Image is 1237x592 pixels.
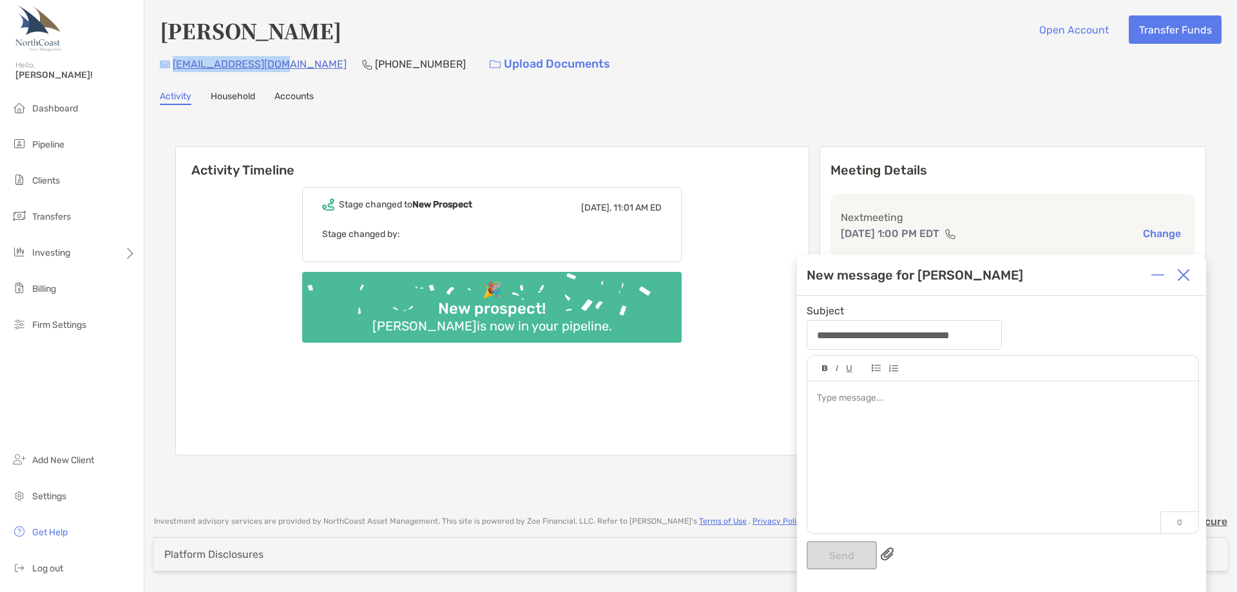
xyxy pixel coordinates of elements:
[32,139,64,150] span: Pipeline
[836,365,838,372] img: Editor control icon
[807,267,1023,283] div: New message for [PERSON_NAME]
[1151,269,1164,282] img: Expand or collapse
[1139,227,1185,240] button: Change
[872,365,881,372] img: Editor control icon
[613,202,662,213] span: 11:01 AM ED
[32,175,60,186] span: Clients
[32,455,94,466] span: Add New Client
[12,280,27,296] img: billing icon
[12,244,27,260] img: investing icon
[1160,511,1198,533] p: 0
[32,527,68,538] span: Get Help
[581,202,611,213] span: [DATE],
[12,172,27,187] img: clients icon
[477,281,507,300] div: 🎉
[15,5,62,52] img: Zoe Logo
[1129,15,1222,44] button: Transfer Funds
[322,198,334,211] img: Event icon
[881,548,894,560] img: paperclip attachments
[945,229,956,239] img: communication type
[211,91,255,105] a: Household
[154,517,938,526] p: Investment advisory services are provided by NorthCoast Asset Management . This site is powered b...
[362,59,372,70] img: Phone Icon
[322,226,662,242] p: Stage changed by:
[822,365,828,372] img: Editor control icon
[699,517,747,526] a: Terms of Use
[375,56,466,72] p: [PHONE_NUMBER]
[164,548,264,560] div: Platform Disclosures
[32,283,56,294] span: Billing
[490,60,501,69] img: button icon
[176,147,809,178] h6: Activity Timeline
[32,491,66,502] span: Settings
[32,211,71,222] span: Transfers
[433,300,551,318] div: New prospect!
[12,136,27,151] img: pipeline icon
[32,103,78,114] span: Dashboard
[160,61,170,68] img: Email Icon
[160,15,341,45] h4: [PERSON_NAME]
[173,56,347,72] p: [EMAIL_ADDRESS][DOMAIN_NAME]
[160,91,191,105] a: Activity
[32,563,63,574] span: Log out
[32,320,86,330] span: Firm Settings
[888,365,898,372] img: Editor control icon
[12,488,27,503] img: settings icon
[830,162,1195,178] p: Meeting Details
[339,199,472,210] div: Stage changed to
[1177,269,1190,282] img: Close
[274,91,314,105] a: Accounts
[841,209,1185,225] p: Next meeting
[481,50,618,78] a: Upload Documents
[412,199,472,210] b: New Prospect
[753,517,805,526] a: Privacy Policy
[12,524,27,539] img: get-help icon
[12,316,27,332] img: firm-settings icon
[846,365,852,372] img: Editor control icon
[841,225,939,242] p: [DATE] 1:00 PM EDT
[12,208,27,224] img: transfers icon
[12,452,27,467] img: add_new_client icon
[15,70,136,81] span: [PERSON_NAME]!
[1029,15,1118,44] button: Open Account
[12,100,27,115] img: dashboard icon
[32,247,70,258] span: Investing
[12,560,27,575] img: logout icon
[367,318,617,334] div: [PERSON_NAME] is now in your pipeline.
[807,305,844,316] label: Subject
